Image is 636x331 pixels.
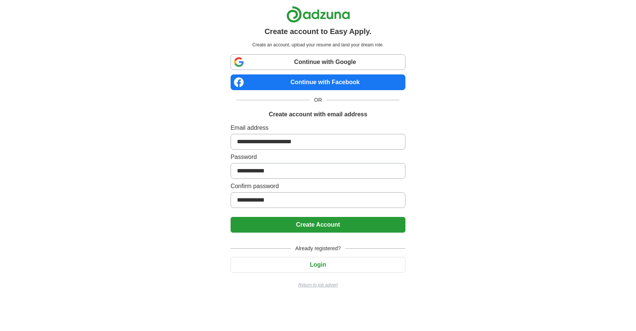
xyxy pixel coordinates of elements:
[269,110,367,119] h1: Create account with email address
[231,217,405,233] button: Create Account
[231,261,405,268] a: Login
[231,74,405,90] a: Continue with Facebook
[231,257,405,273] button: Login
[231,182,405,191] label: Confirm password
[231,153,405,162] label: Password
[231,282,405,288] a: Return to job advert
[232,42,404,48] p: Create an account, upload your resume and land your dream role.
[231,123,405,132] label: Email address
[265,26,372,37] h1: Create account to Easy Apply.
[291,245,345,252] span: Already registered?
[231,54,405,70] a: Continue with Google
[286,6,350,23] img: Adzuna logo
[310,96,326,104] span: OR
